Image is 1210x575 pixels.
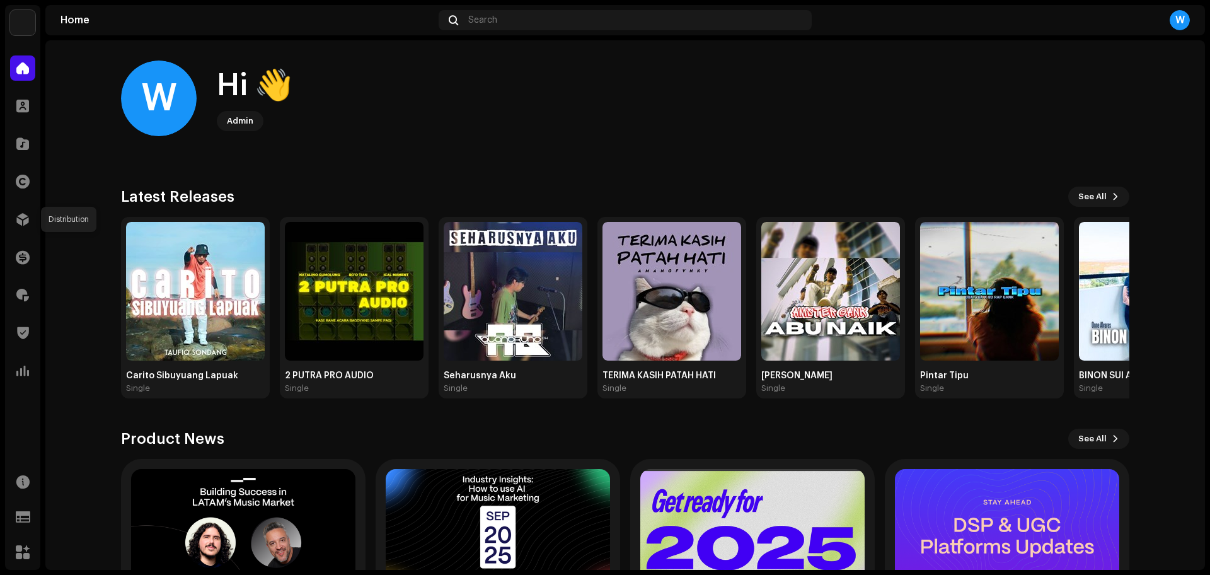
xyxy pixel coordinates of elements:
span: Search [468,15,497,25]
div: Single [126,383,150,393]
div: Single [444,383,468,393]
img: 4ea28f26-09fd-4091-8ed6-fa398c5f7171 [444,222,582,361]
span: See All [1078,184,1107,209]
div: Single [285,383,309,393]
h3: Product News [121,429,224,449]
div: Seharusnya Aku [444,371,582,381]
div: Single [1079,383,1103,393]
div: W [121,61,197,136]
div: Single [761,383,785,393]
div: W [1170,10,1190,30]
div: Admin [227,113,253,129]
img: 26da94d8-ff34-402a-9566-746b49fd89a9 [602,222,741,361]
div: Hi 👋 [217,66,292,106]
div: TERIMA KASIH PATAH HATI [602,371,741,381]
img: 688d2e02-2404-4940-9b71-2182d2009b55 [920,222,1059,361]
h3: Latest Releases [121,187,234,207]
div: [PERSON_NAME] [761,371,900,381]
div: Single [920,383,944,393]
button: See All [1068,187,1129,207]
img: 882533f3-704b-4a67-93d1-9a18bb4ba597 [126,222,265,361]
div: Single [602,383,626,393]
div: Home [60,15,434,25]
button: See All [1068,429,1129,449]
img: 94afe2aa-3470-4209-9ed3-78d6e1f03e9e [761,222,900,361]
img: b4755b68-b490-483e-8238-bc617f016a47 [285,222,423,361]
img: 64f15ab7-a28a-4bb5-a164-82594ec98160 [10,10,35,35]
div: Pintar Tipu [920,371,1059,381]
span: See All [1078,426,1107,451]
div: Carito Sibuyuang Lapuak [126,371,265,381]
div: 2 PUTRA PRO AUDIO [285,371,423,381]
